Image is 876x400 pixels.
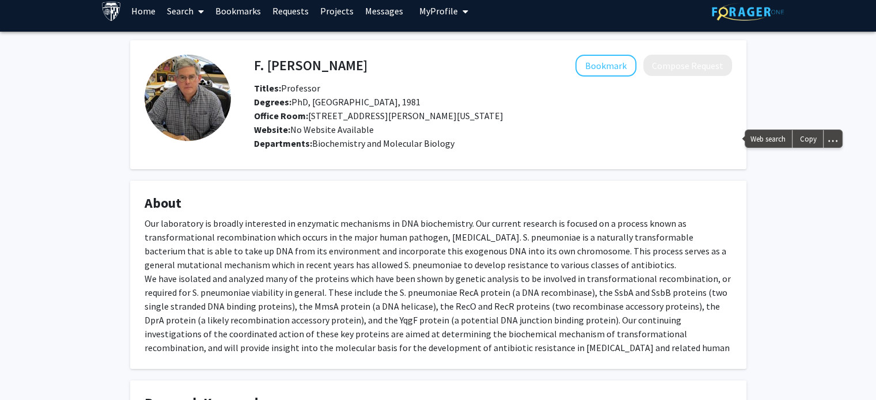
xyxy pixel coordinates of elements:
[254,110,503,121] span: [STREET_ADDRESS][PERSON_NAME][US_STATE]
[712,3,784,21] img: ForagerOne Logo
[419,5,458,17] span: My Profile
[145,195,732,212] h4: About
[254,55,367,76] h4: F. [PERSON_NAME]
[575,55,636,77] button: Add F. Randy Bryant to Bookmarks
[254,96,420,108] span: PhD, [GEOGRAPHIC_DATA], 1981
[254,124,374,135] span: No Website Available
[254,110,308,121] b: Office Room:
[145,55,231,141] img: Profile Picture
[254,124,290,135] b: Website:
[254,82,320,94] span: Professor
[254,82,281,94] b: Titles:
[254,96,291,108] b: Degrees:
[312,138,454,149] span: Biochemistry and Molecular Biology
[745,130,792,147] span: Web search
[9,348,49,391] iframe: Chat
[145,216,732,368] div: Our laboratory is broadly interested in enzymatic mechanisms in DNA biochemistry. Our current res...
[254,138,312,149] b: Departments:
[101,1,122,21] img: Johns Hopkins University Logo
[643,55,732,76] button: Compose Request to F. Randy Bryant
[792,130,823,147] div: Copy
